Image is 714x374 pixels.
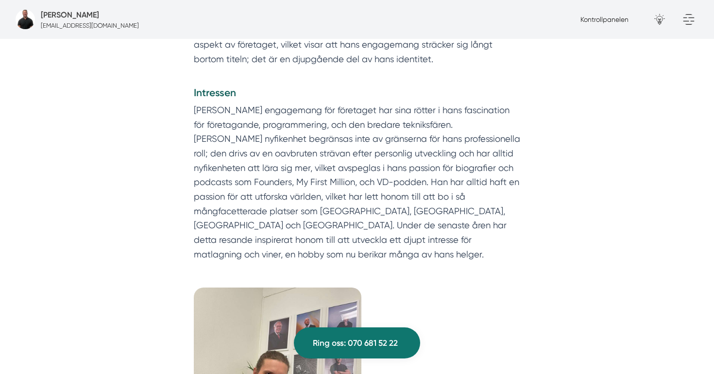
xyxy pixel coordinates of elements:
h5: Försäljare [41,9,99,21]
h4: Intressen [194,85,520,103]
p: [EMAIL_ADDRESS][DOMAIN_NAME] [41,21,139,30]
img: bild-pa-smartproduktion-foretag-webbyraer-i-borlange-dalarnas-lan.jpg [16,10,35,29]
span: Ring oss: 070 681 52 22 [313,337,398,350]
a: Kontrollpanelen [580,16,629,23]
a: Ring oss: 070 681 52 22 [294,327,420,358]
p: [PERSON_NAME] engagemang för företaget har sina rötter i hans fascination för företagande, progra... [194,103,520,262]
